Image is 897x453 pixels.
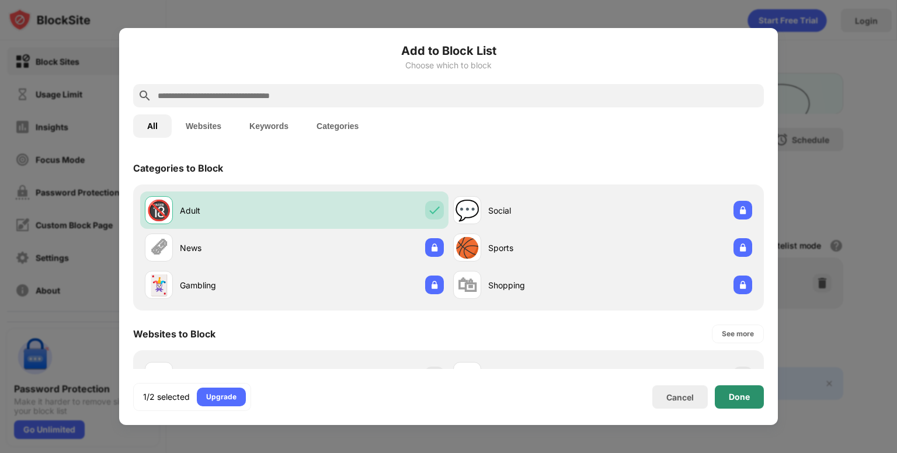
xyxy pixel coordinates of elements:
div: 🗞 [149,236,169,260]
img: search.svg [138,89,152,103]
button: Keywords [235,114,303,138]
div: Choose which to block [133,61,764,70]
div: See more [722,328,754,340]
div: Social [488,204,603,217]
div: Adult [180,204,294,217]
div: 🃏 [147,273,171,297]
div: 💬 [455,198,479,222]
button: Categories [303,114,373,138]
div: 1/2 selected [143,391,190,403]
button: Websites [172,114,235,138]
div: Upgrade [206,391,237,403]
h6: Add to Block List [133,42,764,60]
div: Done [729,392,750,402]
button: All [133,114,172,138]
div: 🔞 [147,198,171,222]
div: Websites to Block [133,328,215,340]
div: Gambling [180,279,294,291]
div: 🛍 [457,273,477,297]
div: Categories to Block [133,162,223,174]
div: Cancel [666,392,694,402]
div: News [180,242,294,254]
div: 🏀 [455,236,479,260]
div: Shopping [488,279,603,291]
div: Sports [488,242,603,254]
